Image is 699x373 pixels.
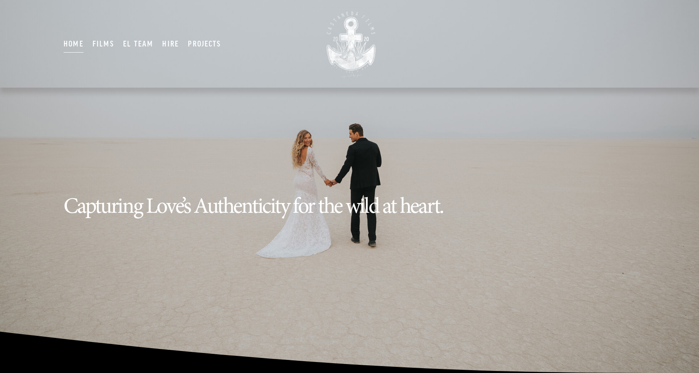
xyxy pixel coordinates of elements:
a: Films [93,34,114,53]
a: Home [64,34,84,53]
a: EL TEAM [123,34,153,53]
img: CASTANEDA FILMS [313,7,387,81]
a: Projects [188,34,221,53]
h2: Capturing Love’s Authenticity for the wild at heart. [64,195,443,217]
a: Hire [162,34,179,53]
